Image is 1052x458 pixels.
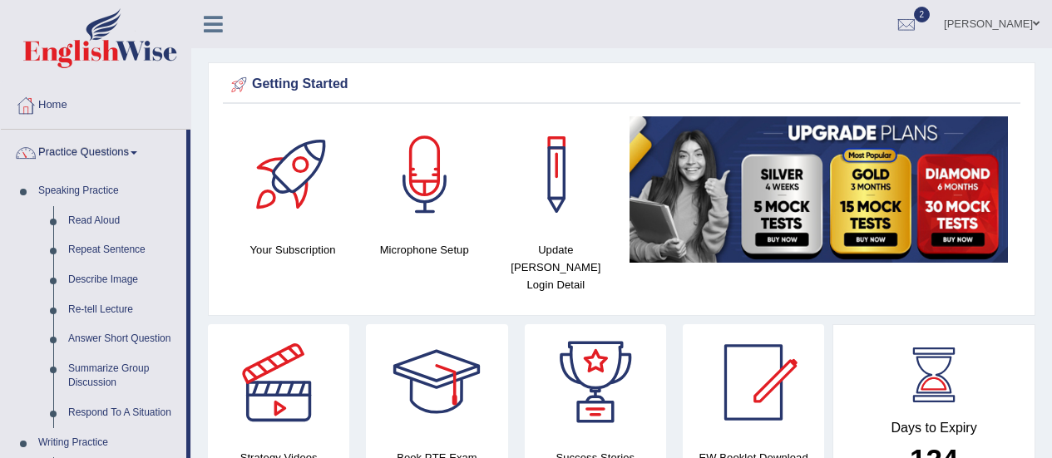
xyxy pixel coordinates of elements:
img: small5.jpg [630,116,1008,263]
a: Answer Short Question [61,324,186,354]
a: Speaking Practice [31,176,186,206]
h4: Update [PERSON_NAME] Login Detail [498,241,613,293]
a: Respond To A Situation [61,398,186,428]
a: Home [1,82,190,124]
a: Practice Questions [1,130,186,171]
div: Getting Started [227,72,1016,97]
a: Read Aloud [61,206,186,236]
a: Describe Image [61,265,186,295]
h4: Microphone Setup [367,241,482,259]
h4: Your Subscription [235,241,350,259]
h4: Days to Expiry [852,421,1016,436]
span: 2 [914,7,931,22]
a: Writing Practice [31,428,186,458]
a: Summarize Group Discussion [61,354,186,398]
a: Repeat Sentence [61,235,186,265]
a: Re-tell Lecture [61,295,186,325]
